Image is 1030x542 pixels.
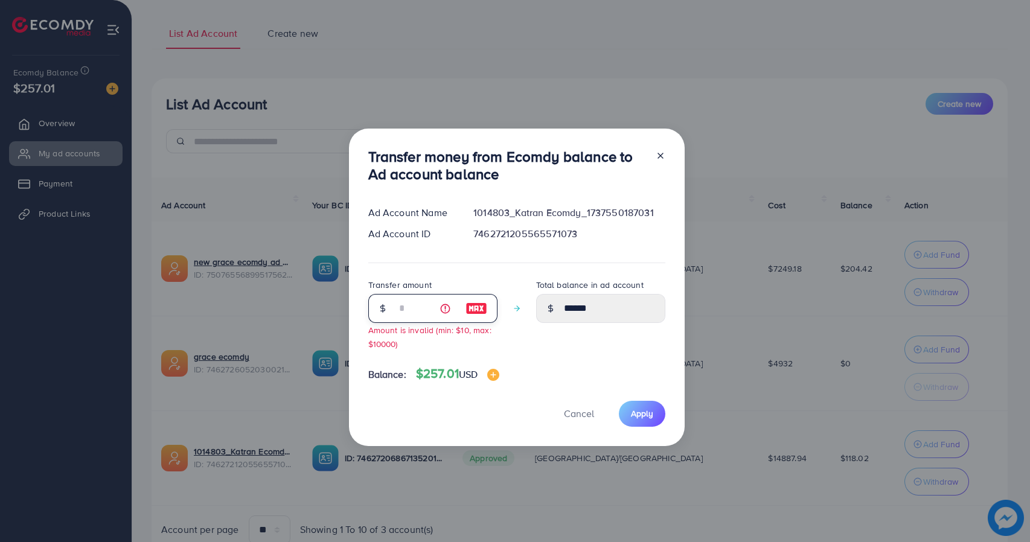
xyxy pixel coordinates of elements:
[359,206,464,220] div: Ad Account Name
[416,366,500,381] h4: $257.01
[368,324,491,349] small: Amount is invalid (min: $10, max: $10000)
[464,227,674,241] div: 7462721205565571073
[549,401,609,427] button: Cancel
[459,368,478,381] span: USD
[359,227,464,241] div: Ad Account ID
[564,407,594,420] span: Cancel
[464,206,674,220] div: 1014803_Katran Ecomdy_1737550187031
[465,301,487,316] img: image
[487,369,499,381] img: image
[631,407,653,419] span: Apply
[619,401,665,427] button: Apply
[368,279,432,291] label: Transfer amount
[368,368,406,381] span: Balance:
[368,148,646,183] h3: Transfer money from Ecomdy balance to Ad account balance
[536,279,644,291] label: Total balance in ad account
